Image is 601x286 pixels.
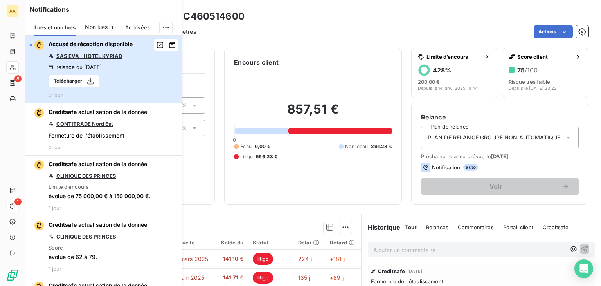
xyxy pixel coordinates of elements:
[534,25,573,38] button: Actions
[125,24,150,31] span: Archivées
[109,24,116,31] span: 1
[240,143,252,150] span: Échu
[49,205,61,211] span: 1 jour
[49,92,63,98] span: 0 jour
[49,192,150,200] span: évolue de 75 000,00 € à 150 000,00 €.
[14,75,22,82] span: 8
[517,66,538,74] h6: 75
[220,239,243,246] div: Solde dû
[6,5,19,17] div: AA
[345,143,368,150] span: Non-échu
[56,121,113,127] a: CONTITRADE Nord Est
[49,64,102,70] div: relance du [DATE]
[502,48,588,98] button: Score client75/100Risque très faibleDepuis le [DATE] 23:22
[25,103,182,156] button: Creditsafe actualisation de la donnéeCONTITRADE Nord EstFermeture de l'établissement0 jour
[30,5,177,14] h6: Notifications
[49,132,124,139] span: Fermeture de l'établissement
[509,86,557,91] span: Depuis le [DATE] 23:22
[426,224,448,230] span: Relances
[173,255,209,262] span: 15 mars 2025
[233,137,236,143] span: 0
[426,54,481,60] span: Limite d’encours
[34,24,76,31] span: Lues et non lues
[49,109,77,115] span: Creditsafe
[298,239,320,246] div: Délai
[432,164,461,170] span: Notification
[371,278,592,284] span: Fermeture de l'établissement
[56,53,122,59] a: SAS EVA - HOTEL KYRIAD
[78,161,147,167] span: actualisation de la donnée
[491,153,509,159] span: [DATE]
[78,221,147,228] span: actualisation de la donnée
[49,144,63,150] span: 0 jour
[234,101,392,125] h2: 857,51 €
[220,255,243,263] span: 141,10 €
[458,224,494,230] span: Commentaires
[49,184,89,190] span: Limite d’encours
[421,153,579,159] span: Prochaine relance prévue le
[430,183,561,190] span: Voir
[240,153,253,160] span: Litige
[298,274,310,281] span: 135 j
[405,224,417,230] span: Tout
[509,79,550,85] span: Risque très faible
[543,224,569,230] span: Creditsafe
[574,259,593,278] div: Open Intercom Messenger
[49,253,97,261] span: évolue de 62 à 79.
[105,41,133,47] span: disponible
[6,269,19,281] img: Logo LeanPay
[234,58,279,67] h6: Encours client
[25,216,182,277] button: Creditsafe actualisation de la donnéeCLINIQUE DES PRINCESScoreévolue de 62 à 79.1 jour
[78,109,147,115] span: actualisation de la donnée
[362,223,401,232] h6: Historique
[418,79,440,85] span: 200,00 €
[428,134,561,141] span: PLAN DE RELANCE GROUPE NON AUTOMATIQUE
[378,268,405,274] span: Creditsafe
[298,255,312,262] span: 224 j
[421,112,579,122] h6: Relance
[25,36,182,103] button: Accusé de réception disponibleSAS EVA - HOTEL KYRIADrelance du [DATE]Télécharger0 jour
[49,41,103,47] span: Accusé de réception
[525,66,538,74] span: /100
[421,178,579,195] button: Voir
[503,224,533,230] span: Portail client
[411,48,498,98] button: Limite d’encours428%200,00 €Depuis le 14 janv. 2025, 11:44
[517,54,572,60] span: Score client
[330,239,356,246] div: Retard
[330,255,345,262] span: +181 j
[463,164,478,171] span: auto
[49,161,77,167] span: Creditsafe
[49,75,99,87] button: Télécharger
[330,274,344,281] span: +89 j
[253,239,289,246] div: Statut
[25,156,182,216] button: Creditsafe actualisation de la donnéeCLINIQUE DES PRINCESLimite d’encoursévolue de 75 000,00 € à ...
[56,234,116,240] a: CLINIQUE DES PRINCES
[14,198,22,205] span: 1
[173,239,211,246] div: Échue le
[49,266,61,272] span: 1 jour
[407,269,422,273] span: [DATE]
[253,272,273,284] span: litige
[433,66,451,74] h6: 428 %
[255,143,270,150] span: 0,00 €
[56,173,116,179] a: CLINIQUE DES PRINCES
[256,153,277,160] span: 566,23 €
[49,244,63,251] span: Score
[85,23,108,31] span: Non lues
[371,143,392,150] span: 291,28 €
[173,274,205,281] span: 15 juin 2025
[220,274,243,282] span: 141,71 €
[49,221,77,228] span: Creditsafe
[253,253,273,265] span: litige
